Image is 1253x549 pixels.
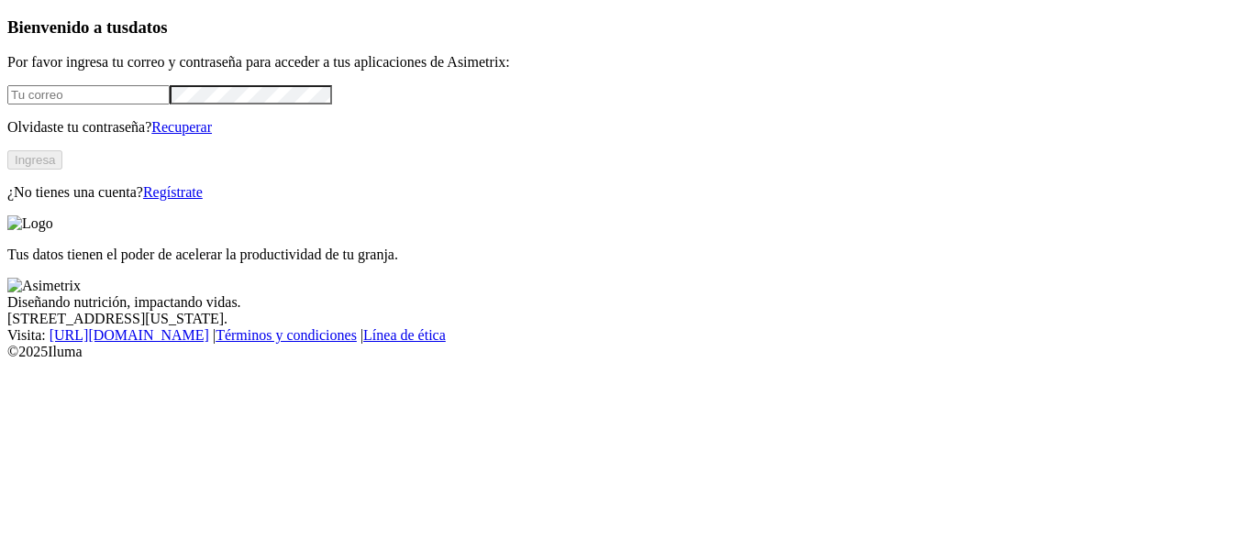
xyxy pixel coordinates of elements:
[7,215,53,232] img: Logo
[7,184,1246,201] p: ¿No tienes una cuenta?
[7,247,1246,263] p: Tus datos tienen el poder de acelerar la productividad de tu granja.
[7,327,1246,344] div: Visita : | |
[143,184,203,200] a: Regístrate
[7,278,81,294] img: Asimetrix
[7,294,1246,311] div: Diseñando nutrición, impactando vidas.
[7,119,1246,136] p: Olvidaste tu contraseña?
[151,119,212,135] a: Recuperar
[50,327,209,343] a: [URL][DOMAIN_NAME]
[128,17,168,37] span: datos
[216,327,357,343] a: Términos y condiciones
[7,311,1246,327] div: [STREET_ADDRESS][US_STATE].
[7,344,1246,360] div: © 2025 Iluma
[7,17,1246,38] h3: Bienvenido a tus
[7,85,170,104] input: Tu correo
[7,54,1246,71] p: Por favor ingresa tu correo y contraseña para acceder a tus aplicaciones de Asimetrix:
[363,327,446,343] a: Línea de ética
[7,150,62,170] button: Ingresa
